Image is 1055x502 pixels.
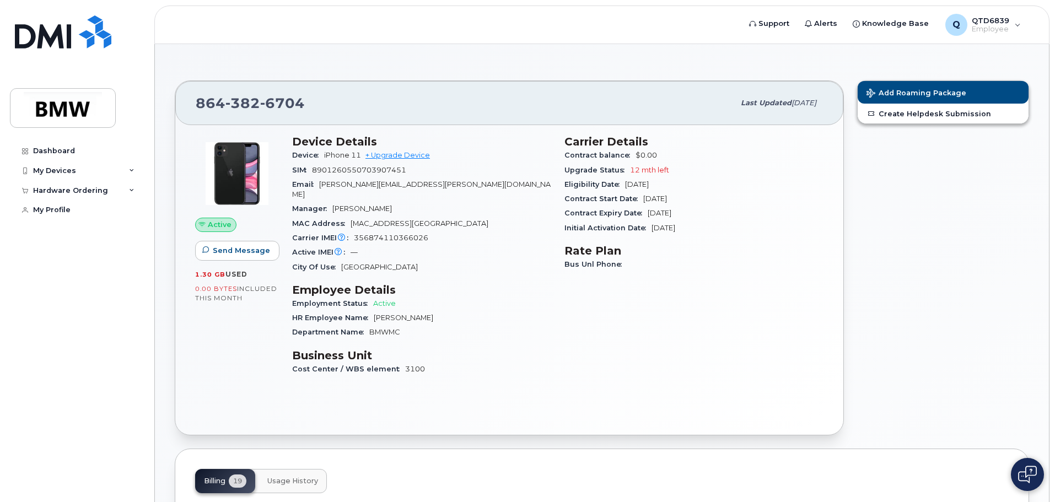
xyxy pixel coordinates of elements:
span: Last updated [741,99,792,107]
span: 8901260550703907451 [312,166,406,174]
span: Add Roaming Package [866,89,966,99]
span: Contract balance [564,151,636,159]
span: Bus Unl Phone [564,260,627,268]
button: Send Message [195,241,279,261]
span: Employment Status [292,299,373,307]
img: Open chat [1018,466,1037,483]
span: Email [292,180,319,188]
a: Create Helpdesk Submission [858,104,1029,123]
span: Initial Activation Date [564,224,652,232]
span: Device [292,151,324,159]
span: SIM [292,166,312,174]
h3: Business Unit [292,349,551,362]
span: Upgrade Status [564,166,630,174]
img: iPhone_11.jpg [204,141,270,207]
span: 12 mth left [630,166,669,174]
h3: Device Details [292,135,551,148]
span: Contract Start Date [564,195,643,203]
span: [PERSON_NAME][EMAIL_ADDRESS][PERSON_NAME][DOMAIN_NAME] [292,180,551,198]
span: Active [373,299,396,307]
span: Usage History [267,477,318,485]
span: Active IMEI [292,248,351,256]
span: MAC Address [292,219,351,228]
span: 356874110366026 [354,234,428,242]
span: Carrier IMEI [292,234,354,242]
span: Send Message [213,245,270,256]
span: 3100 [405,365,425,373]
span: [DATE] [648,209,671,217]
span: Contract Expiry Date [564,209,648,217]
button: Add Roaming Package [858,81,1029,104]
h3: Employee Details [292,283,551,296]
span: [PERSON_NAME] [374,314,433,322]
span: 382 [225,95,260,111]
span: Department Name [292,328,369,336]
span: used [225,270,247,278]
span: $0.00 [636,151,657,159]
span: — [351,248,358,256]
span: iPhone 11 [324,151,361,159]
span: [DATE] [792,99,816,107]
span: [PERSON_NAME] [332,204,392,213]
span: City Of Use [292,263,341,271]
span: Manager [292,204,332,213]
span: [DATE] [643,195,667,203]
h3: Rate Plan [564,244,823,257]
span: BMWMC [369,328,400,336]
span: 6704 [260,95,305,111]
span: HR Employee Name [292,314,374,322]
span: 0.00 Bytes [195,285,237,293]
span: 864 [196,95,305,111]
span: [DATE] [625,180,649,188]
span: [MAC_ADDRESS][GEOGRAPHIC_DATA] [351,219,488,228]
a: + Upgrade Device [365,151,430,159]
span: [DATE] [652,224,675,232]
span: 1.30 GB [195,271,225,278]
h3: Carrier Details [564,135,823,148]
span: Cost Center / WBS element [292,365,405,373]
span: Eligibility Date [564,180,625,188]
span: [GEOGRAPHIC_DATA] [341,263,418,271]
span: Active [208,219,232,230]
